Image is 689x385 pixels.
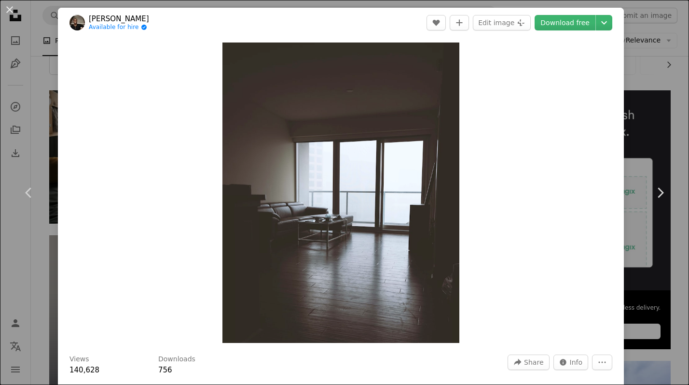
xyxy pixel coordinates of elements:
[570,355,583,370] span: Info
[592,355,612,370] button: More Actions
[158,366,172,374] span: 756
[524,355,543,370] span: Share
[69,15,85,30] img: Go to Ashley Byrd's profile
[89,14,149,24] a: [PERSON_NAME]
[553,355,589,370] button: Stats about this image
[508,355,549,370] button: Share this image
[473,15,531,30] button: Edit image
[69,366,99,374] span: 140,628
[535,15,595,30] a: Download free
[222,43,460,343] button: Zoom in on this image
[631,146,689,239] a: Next
[450,15,469,30] button: Add to Collection
[222,43,460,343] img: black couch near clear glass wall view
[89,24,149,31] a: Available for hire
[158,355,195,364] h3: Downloads
[427,15,446,30] button: Like
[69,355,89,364] h3: Views
[596,15,612,30] button: Choose download size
